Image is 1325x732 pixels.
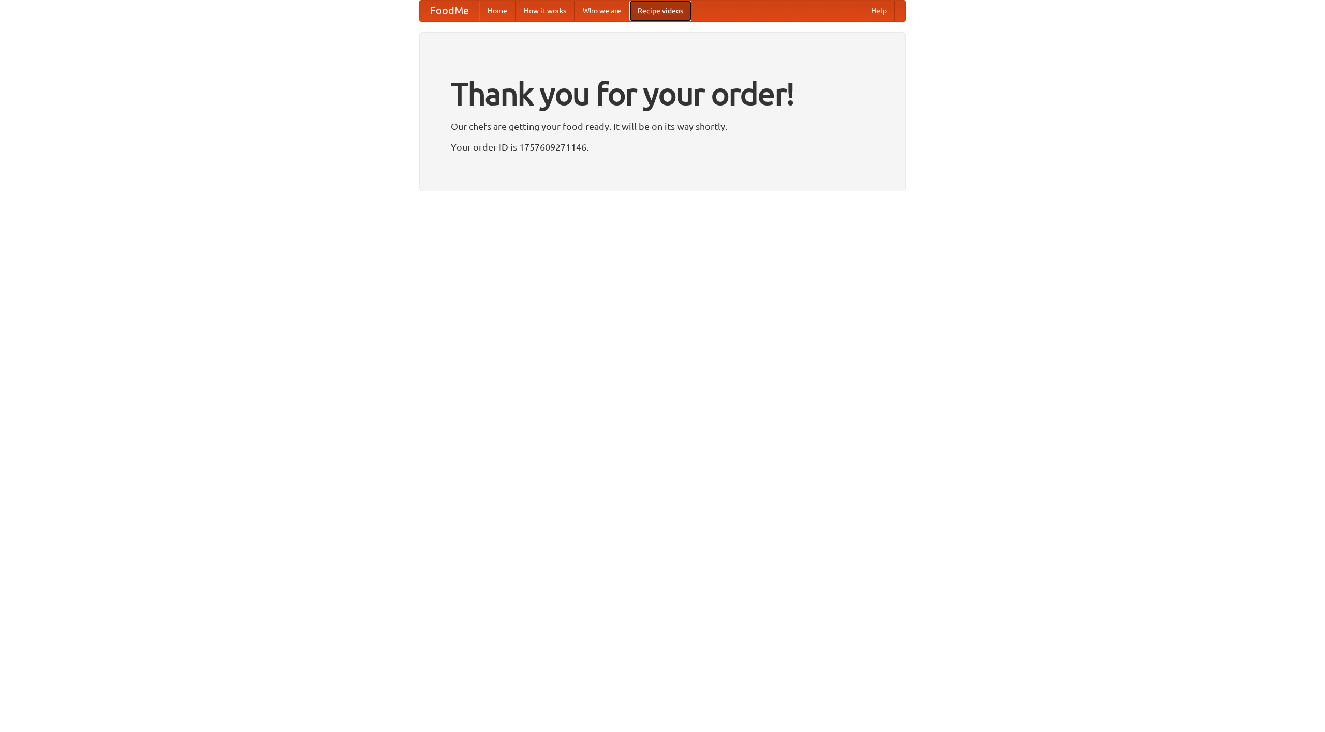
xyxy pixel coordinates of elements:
a: How it works [516,1,575,21]
p: Our chefs are getting your food ready. It will be on its way shortly. [451,118,874,134]
a: Help [863,1,895,21]
a: Home [479,1,516,21]
p: Your order ID is 1757609271146. [451,139,874,155]
a: Who we are [575,1,629,21]
a: Recipe videos [629,1,691,21]
h1: Thank you for your order! [451,69,874,118]
a: FoodMe [420,1,479,21]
